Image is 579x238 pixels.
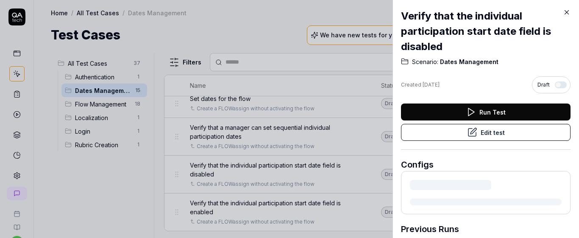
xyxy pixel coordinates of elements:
[401,8,571,54] h2: Verify that the individual participation start date field is disabled
[401,124,571,141] button: Edit test
[412,58,438,66] span: Scenario:
[423,81,440,88] time: [DATE]
[401,158,571,171] h3: Configs
[537,81,550,89] span: Draft
[401,223,459,235] h3: Previous Runs
[401,104,571,120] button: Run Test
[438,58,498,66] span: Dates Management
[401,81,440,89] div: Created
